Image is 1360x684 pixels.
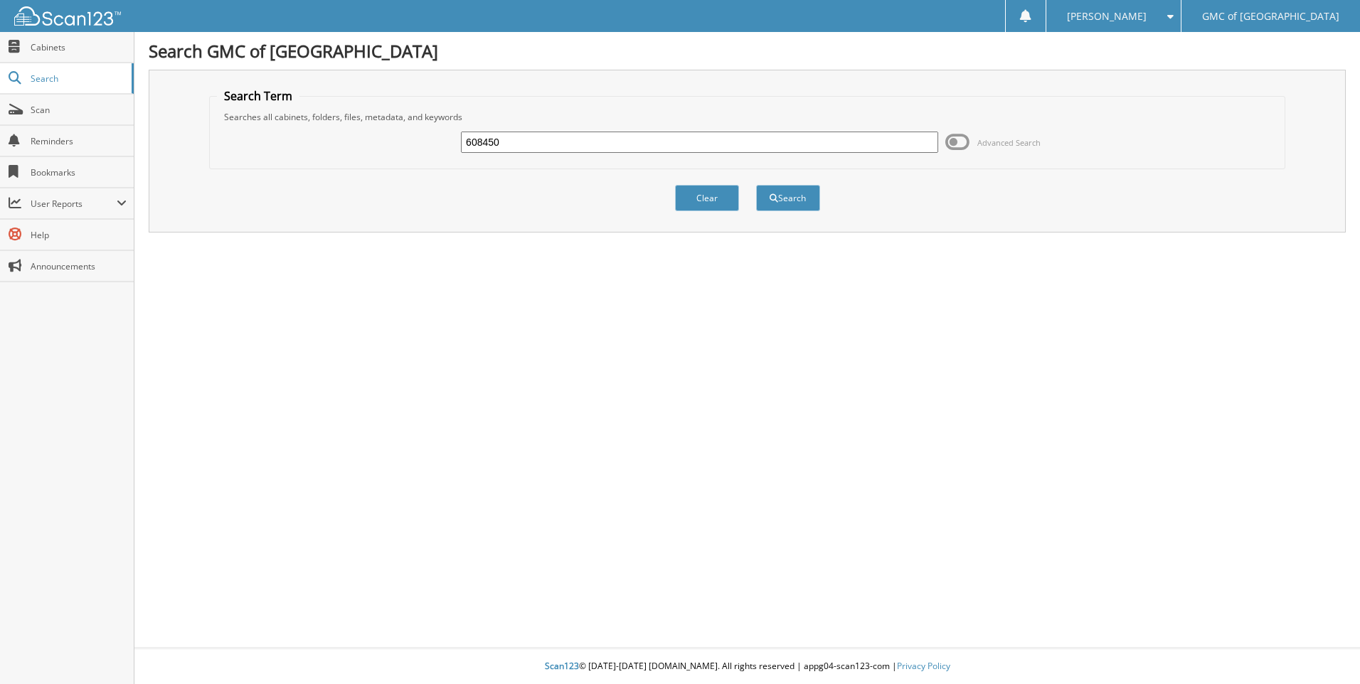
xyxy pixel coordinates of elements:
[675,185,739,211] button: Clear
[217,88,299,104] legend: Search Term
[31,135,127,147] span: Reminders
[217,111,1277,123] div: Searches all cabinets, folders, files, metadata, and keywords
[31,198,117,210] span: User Reports
[897,660,950,672] a: Privacy Policy
[149,39,1346,63] h1: Search GMC of [GEOGRAPHIC_DATA]
[31,104,127,116] span: Scan
[1067,12,1147,21] span: [PERSON_NAME]
[14,6,121,26] img: scan123-logo-white.svg
[1202,12,1339,21] span: GMC of [GEOGRAPHIC_DATA]
[31,260,127,272] span: Announcements
[977,137,1041,148] span: Advanced Search
[31,166,127,178] span: Bookmarks
[31,73,124,85] span: Search
[545,660,579,672] span: Scan123
[31,229,127,241] span: Help
[1289,616,1360,684] iframe: Chat Widget
[31,41,127,53] span: Cabinets
[134,649,1360,684] div: © [DATE]-[DATE] [DOMAIN_NAME]. All rights reserved | appg04-scan123-com |
[756,185,820,211] button: Search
